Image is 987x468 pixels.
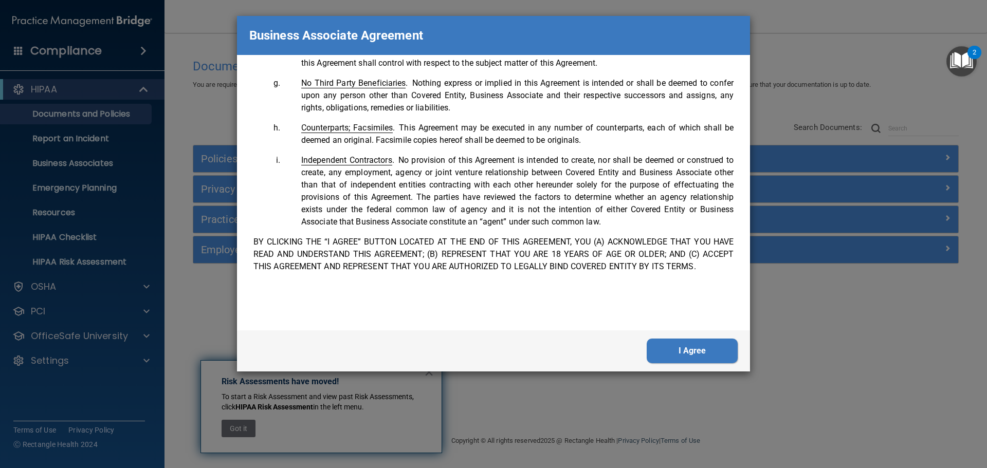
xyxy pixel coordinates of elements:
li: No provision of this Agreement is intended to create, nor shall be deemed or construed to create,... [282,154,734,228]
span: . [301,78,408,88]
li: Nothing express or implied in this Agreement is intended or shall be deemed to confer upon any pe... [282,77,734,114]
span: Independent Contractors [301,155,392,165]
span: Counterparts; Facsimiles [301,123,393,133]
span: No Third Party Beneficiaries [301,78,406,88]
div: 2 [973,52,976,66]
span: . [301,123,395,133]
button: Open Resource Center, 2 new notifications [946,46,977,77]
button: I Agree [647,339,738,363]
p: Business Associate Agreement [249,24,423,47]
p: BY CLICKING THE “I AGREE” BUTTON LOCATED AT THE END OF THIS AGREEMENT, YOU (A) ACKNOWLEDGE THAT Y... [253,236,734,273]
li: This Agreement may be executed in any number of counterparts, each of which shall be deemed an or... [282,122,734,146]
span: . [301,155,394,165]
